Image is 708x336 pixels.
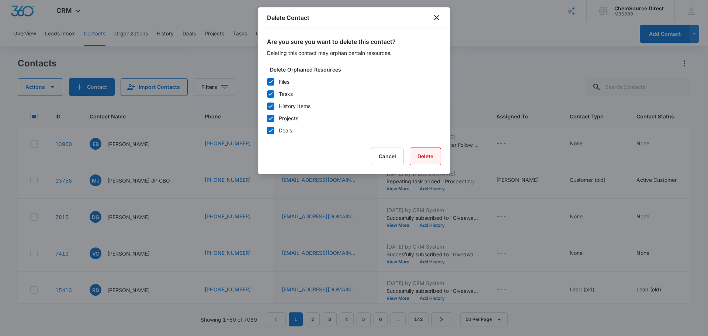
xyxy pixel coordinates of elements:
[279,102,310,110] div: History Items
[270,66,444,73] label: Delete Orphaned Resources
[279,78,289,86] div: Files
[279,127,292,134] div: Deals
[267,13,309,22] h1: Delete Contact
[267,37,441,46] h2: Are you sure you want to delete this contact?
[371,148,404,165] button: Cancel
[267,49,441,57] p: Deleting this contact may orphan certain resources.
[279,90,293,98] div: Tasks
[410,148,441,165] button: Delete
[279,114,298,122] div: Projects
[432,13,441,22] button: close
